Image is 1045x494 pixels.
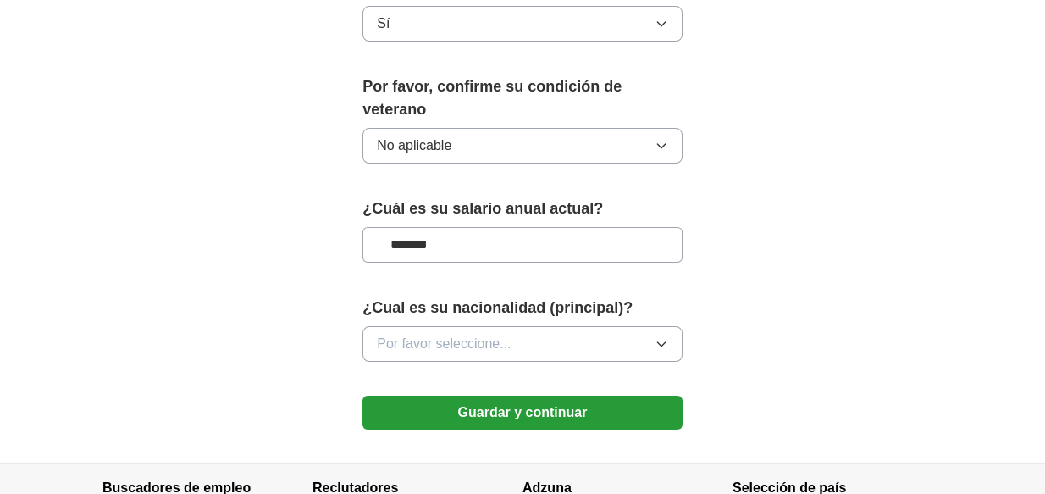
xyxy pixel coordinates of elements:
[362,200,603,217] font: ¿Cuál es su salario anual actual?
[362,78,622,118] font: Por favor, confirme su condición de veterano
[377,336,511,351] font: Por favor seleccione...
[377,16,390,31] font: Sí
[458,405,588,419] font: Guardar y continuar
[362,299,633,316] font: ¿Cual es su nacionalidad (principal)?
[362,6,683,42] button: Sí
[362,128,683,164] button: No aplicable
[362,326,683,362] button: Por favor seleccione...
[377,138,451,153] font: No aplicable
[362,396,683,430] button: Guardar y continuar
